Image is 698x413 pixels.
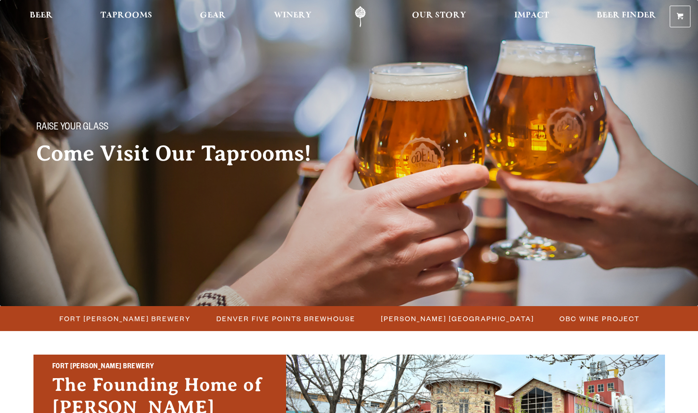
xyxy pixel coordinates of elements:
a: Gear [194,6,232,27]
a: Beer [24,6,59,27]
span: Denver Five Points Brewhouse [216,312,355,325]
a: Our Story [406,6,472,27]
h2: Come Visit Our Taprooms! [36,142,330,165]
span: Beer Finder [597,12,656,19]
a: Winery [268,6,318,27]
a: Odell Home [343,6,378,27]
a: OBC Wine Project [554,312,644,325]
span: OBC Wine Project [559,312,640,325]
a: Impact [508,6,555,27]
span: [PERSON_NAME] [GEOGRAPHIC_DATA] [381,312,534,325]
h2: Fort [PERSON_NAME] Brewery [52,361,267,373]
span: Impact [514,12,549,19]
span: Our Story [412,12,466,19]
a: Taprooms [94,6,158,27]
span: Gear [200,12,226,19]
a: [PERSON_NAME] [GEOGRAPHIC_DATA] [375,312,539,325]
a: Denver Five Points Brewhouse [211,312,360,325]
span: Winery [274,12,312,19]
span: Taprooms [100,12,152,19]
a: Fort [PERSON_NAME] Brewery [54,312,196,325]
span: Beer [30,12,53,19]
span: Raise your glass [36,122,108,134]
a: Beer Finder [591,6,662,27]
span: Fort [PERSON_NAME] Brewery [59,312,191,325]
